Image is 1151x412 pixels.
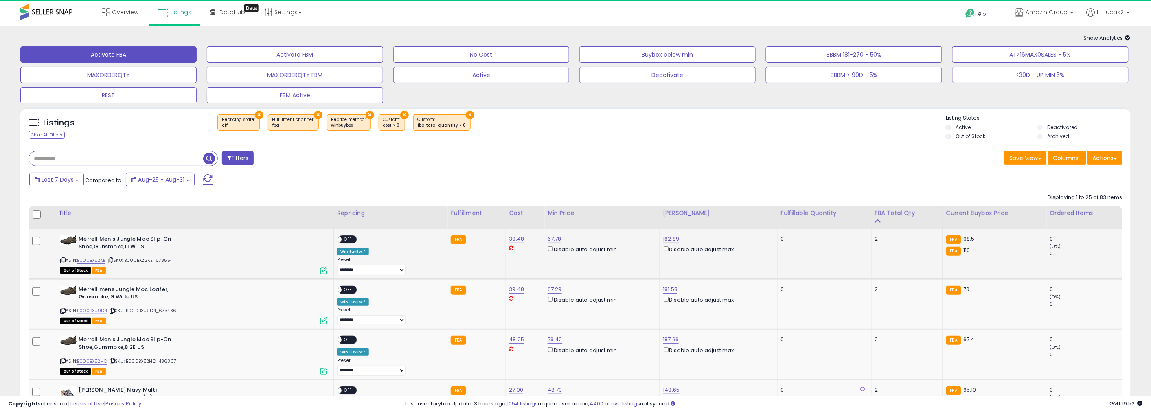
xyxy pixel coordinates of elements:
[342,286,355,293] span: OFF
[219,8,245,16] span: DataHub
[342,337,355,344] span: OFF
[126,173,195,186] button: Aug-25 - Aug-31
[1048,194,1122,202] div: Displaying 1 to 25 of 83 items
[337,307,441,326] div: Preset:
[946,247,961,256] small: FBA
[875,336,936,343] div: 2
[383,116,401,129] span: Custom:
[663,235,680,243] a: 182.89
[1050,294,1061,300] small: (0%)
[337,298,369,306] div: Win BuyBox *
[79,336,178,353] b: Merrell Men's Jungle Moc Slip-On Shoe,Gunsmoke,8 2E US
[946,114,1131,122] p: Listing States:
[451,209,502,217] div: Fulfillment
[42,175,74,184] span: Last 7 Days
[366,111,374,119] button: ×
[781,336,865,343] div: 0
[337,209,444,217] div: Repricing
[92,318,106,324] span: FBA
[548,209,656,217] div: Min Price
[548,386,562,394] a: 48.79
[579,67,756,83] button: Deactivate
[663,209,774,217] div: [PERSON_NAME]
[337,358,441,376] div: Preset:
[79,286,178,303] b: Merrell mens Jungle Moc Loafer, Gunsmoke, 9 Wide US
[20,46,197,63] button: Activate FBA
[509,285,524,294] a: 39.48
[60,267,91,274] span: All listings that are currently out of stock and unavailable for purchase on Amazon
[663,335,679,344] a: 187.66
[393,46,570,63] button: No Cost
[222,151,254,165] button: Filters
[946,235,961,244] small: FBA
[342,387,355,394] span: OFF
[337,348,369,356] div: Win BuyBox *
[77,257,105,264] a: B000BXZ2KE
[509,335,524,344] a: 48.25
[548,295,653,304] div: Disable auto adjust min
[952,46,1129,63] button: AT>16MAX0SALES - 5%
[781,286,865,293] div: 0
[451,336,466,345] small: FBA
[60,336,327,374] div: ASIN:
[766,67,942,83] button: BBBM > 90D - 5%
[1050,300,1122,308] div: 0
[1004,151,1047,165] button: Save View
[138,175,184,184] span: Aug-25 - Aug-31
[1048,151,1086,165] button: Columns
[314,111,322,119] button: ×
[548,235,561,243] a: 67.78
[70,400,104,408] a: Terms of Use
[1087,151,1122,165] button: Actions
[272,123,314,128] div: fba
[1050,351,1122,358] div: 0
[331,123,366,128] div: winbuybox
[60,286,77,295] img: 41hCwRZPWVL._SL40_.jpg
[418,116,466,129] span: Custom:
[451,286,466,295] small: FBA
[548,245,653,253] div: Disable auto adjust min
[1050,336,1122,343] div: 0
[781,235,865,243] div: 0
[244,4,259,12] div: Tooltip anchor
[963,285,969,293] span: 70
[1048,124,1078,131] label: Deactivated
[875,235,936,243] div: 2
[548,346,653,354] div: Disable auto adjust min
[451,386,466,395] small: FBA
[60,336,77,345] img: 41hCwRZPWVL._SL40_.jpg
[383,123,401,128] div: cost > 0
[509,386,524,394] a: 27.90
[875,209,939,217] div: FBA Total Qty
[548,335,562,344] a: 79.42
[1053,154,1079,162] span: Columns
[1026,8,1068,16] span: Amazin Group
[963,335,975,343] span: 67.4
[1097,8,1124,16] span: Hi Lucas2
[170,8,191,16] span: Listings
[781,209,868,217] div: Fulfillable Quantity
[963,246,970,254] span: 110
[946,286,961,295] small: FBA
[875,386,936,394] div: 2
[663,386,680,394] a: 149.65
[1050,250,1122,257] div: 0
[663,295,771,304] div: Disable auto adjust max
[509,209,541,217] div: Cost
[60,368,91,375] span: All listings that are currently out of stock and unavailable for purchase on Amazon
[1050,394,1061,401] small: (0%)
[8,400,141,408] div: seller snap | |
[509,235,524,243] a: 39.48
[20,87,197,103] button: REST
[466,111,474,119] button: ×
[112,8,138,16] span: Overview
[959,2,1002,26] a: Help
[29,131,65,139] div: Clear All Filters
[1110,400,1143,408] span: 2025-09-8 19:52 GMT
[20,67,197,83] button: MAXORDERQTY
[1087,8,1130,26] a: Hi Lucas2
[946,209,1043,217] div: Current Buybox Price
[92,267,106,274] span: FBA
[342,236,355,243] span: OFF
[60,318,91,324] span: All listings that are currently out of stock and unavailable for purchase on Amazon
